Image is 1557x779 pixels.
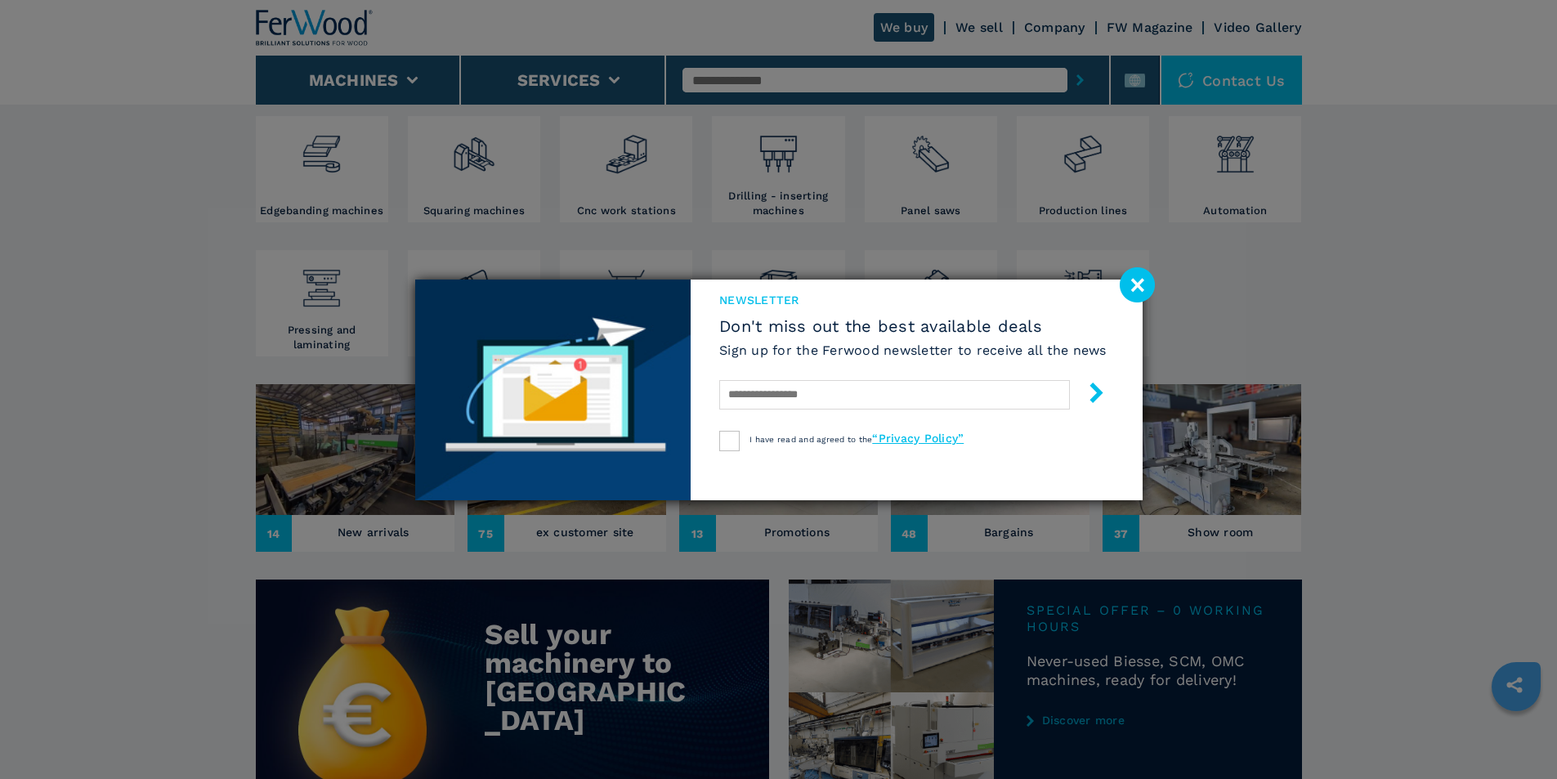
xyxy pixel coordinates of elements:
[749,435,964,444] span: I have read and agreed to the
[1070,376,1107,414] button: submit-button
[415,280,691,500] img: Newsletter image
[719,341,1107,360] h6: Sign up for the Ferwood newsletter to receive all the news
[872,432,964,445] a: “Privacy Policy”
[719,292,1107,308] span: newsletter
[719,316,1107,336] span: Don't miss out the best available deals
